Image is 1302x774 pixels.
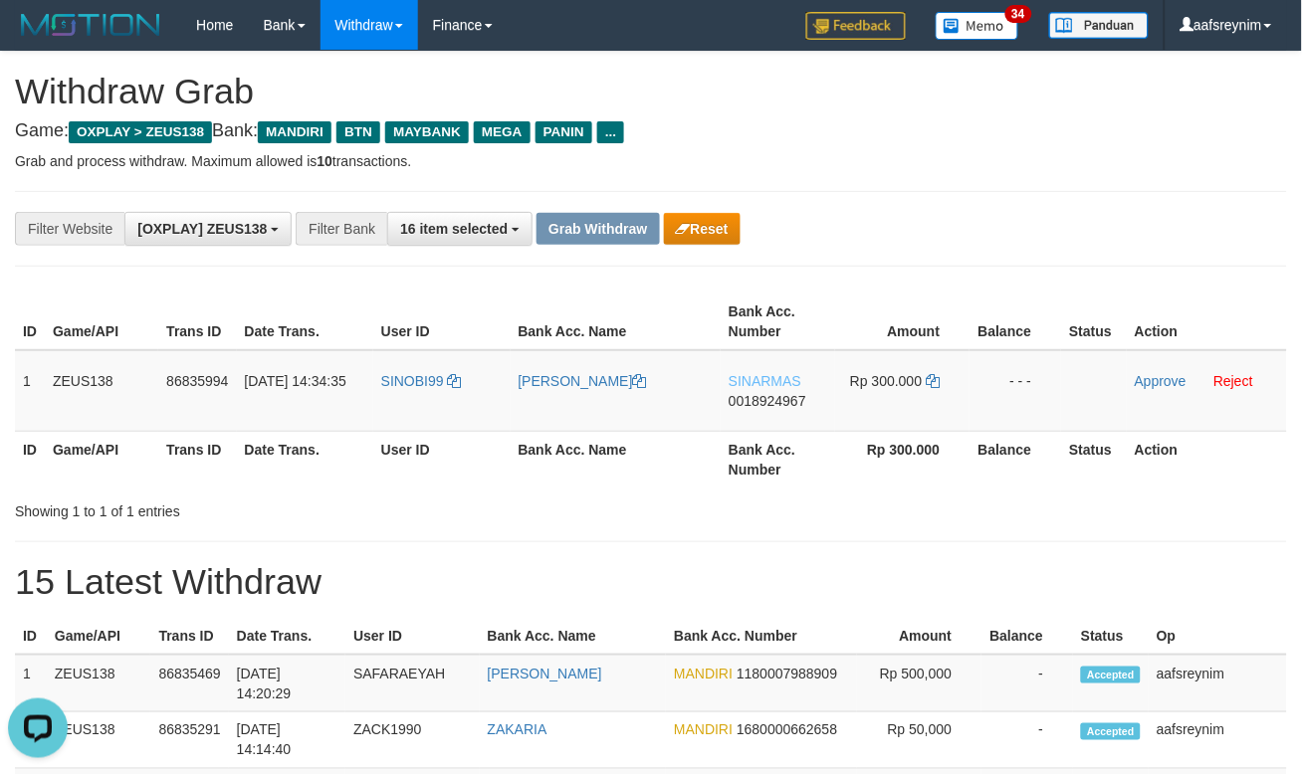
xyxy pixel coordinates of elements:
[737,722,837,738] span: Copy 1680000662658 to clipboard
[488,722,547,738] a: ZAKARIA
[258,121,331,143] span: MANDIRI
[15,350,45,432] td: 1
[970,431,1061,487] th: Balance
[1081,723,1141,740] span: Accepted
[729,373,801,389] span: SINARMAS
[15,493,528,521] div: Showing 1 to 1 of 1 entries
[835,293,971,350] th: Amount
[1135,373,1187,389] a: Approve
[511,431,722,487] th: Bank Acc. Name
[237,431,373,487] th: Date Trans.
[1149,712,1287,769] td: aafsreynim
[850,373,922,389] span: Rp 300.000
[47,712,151,769] td: ZEUS138
[47,655,151,712] td: ZEUS138
[336,121,380,143] span: BTN
[387,212,533,246] button: 16 item selected
[245,373,346,389] span: [DATE] 14:34:35
[721,431,835,487] th: Bank Acc. Number
[729,393,806,409] span: Copy 0018924967 to clipboard
[674,666,733,681] span: MANDIRI
[296,212,387,246] div: Filter Bank
[480,618,667,655] th: Bank Acc. Name
[474,121,531,143] span: MEGA
[229,655,345,712] td: [DATE] 14:20:29
[158,293,236,350] th: Trans ID
[45,293,158,350] th: Game/API
[45,431,158,487] th: Game/API
[15,121,1287,141] h4: Game: Bank:
[1127,431,1287,487] th: Action
[857,655,981,712] td: Rp 500,000
[345,655,480,712] td: SAFARAEYAH
[1049,12,1149,39] img: panduan.png
[1061,431,1127,487] th: Status
[47,618,151,655] th: Game/API
[926,373,940,389] a: Copy 300000 to clipboard
[806,12,906,40] img: Feedback.jpg
[1005,5,1032,23] span: 34
[936,12,1019,40] img: Button%20Memo.svg
[1149,655,1287,712] td: aafsreynim
[400,221,508,237] span: 16 item selected
[597,121,624,143] span: ...
[1149,618,1287,655] th: Op
[381,373,444,389] span: SINOBI99
[15,618,47,655] th: ID
[317,153,332,169] strong: 10
[519,373,647,389] a: [PERSON_NAME]
[150,618,228,655] th: Trans ID
[15,72,1287,111] h1: Withdraw Grab
[345,712,480,769] td: ZACK1990
[835,431,971,487] th: Rp 300.000
[536,121,592,143] span: PANIN
[69,121,212,143] span: OXPLAY > ZEUS138
[674,722,733,738] span: MANDIRI
[15,562,1287,602] h1: 15 Latest Withdraw
[373,293,511,350] th: User ID
[511,293,722,350] th: Bank Acc. Name
[150,712,228,769] td: 86835291
[488,666,602,681] a: [PERSON_NAME]
[981,712,1073,769] td: -
[970,293,1061,350] th: Balance
[345,618,480,655] th: User ID
[124,212,292,246] button: [OXPLAY] ZEUS138
[137,221,267,237] span: [OXPLAY] ZEUS138
[373,431,511,487] th: User ID
[981,655,1073,712] td: -
[857,712,981,769] td: Rp 50,000
[237,293,373,350] th: Date Trans.
[857,618,981,655] th: Amount
[721,293,835,350] th: Bank Acc. Number
[1127,293,1287,350] th: Action
[385,121,469,143] span: MAYBANK
[1061,293,1127,350] th: Status
[229,712,345,769] td: [DATE] 14:14:40
[15,10,166,40] img: MOTION_logo.png
[150,655,228,712] td: 86835469
[15,293,45,350] th: ID
[381,373,462,389] a: SINOBI99
[8,8,68,68] button: Open LiveChat chat widget
[45,350,158,432] td: ZEUS138
[158,431,236,487] th: Trans ID
[15,151,1287,171] p: Grab and process withdraw. Maximum allowed is transactions.
[15,431,45,487] th: ID
[229,618,345,655] th: Date Trans.
[664,213,741,245] button: Reset
[666,618,857,655] th: Bank Acc. Number
[981,618,1073,655] th: Balance
[970,350,1061,432] td: - - -
[1213,373,1253,389] a: Reject
[15,655,47,712] td: 1
[15,212,124,246] div: Filter Website
[737,666,837,681] span: Copy 1180007988909 to clipboard
[166,373,228,389] span: 86835994
[537,213,659,245] button: Grab Withdraw
[1073,618,1149,655] th: Status
[1081,667,1141,683] span: Accepted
